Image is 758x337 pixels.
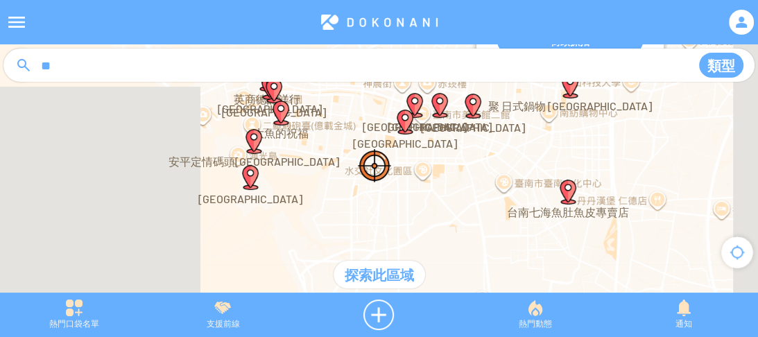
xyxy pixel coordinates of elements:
[402,93,427,118] div: 神農街
[427,93,452,118] div: 赤崁樓
[460,300,609,330] div: 熱門動態
[334,261,425,288] div: 探索此區域
[555,180,580,205] div: 台南七海魚肚魚皮專賣店
[241,129,266,154] div: 安平定情碼頭德陽艦園區
[393,110,417,135] div: 河樂廣場
[238,165,263,190] div: 漁光島
[460,94,485,119] div: 台南大飯店
[3,288,49,306] a: 在 Google 地圖上開啟這個區域 (開啟新視窗)
[148,300,297,330] div: 支援前線
[610,300,758,330] div: 通知
[699,53,743,78] button: 類型
[268,101,293,126] div: 大魚的祝福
